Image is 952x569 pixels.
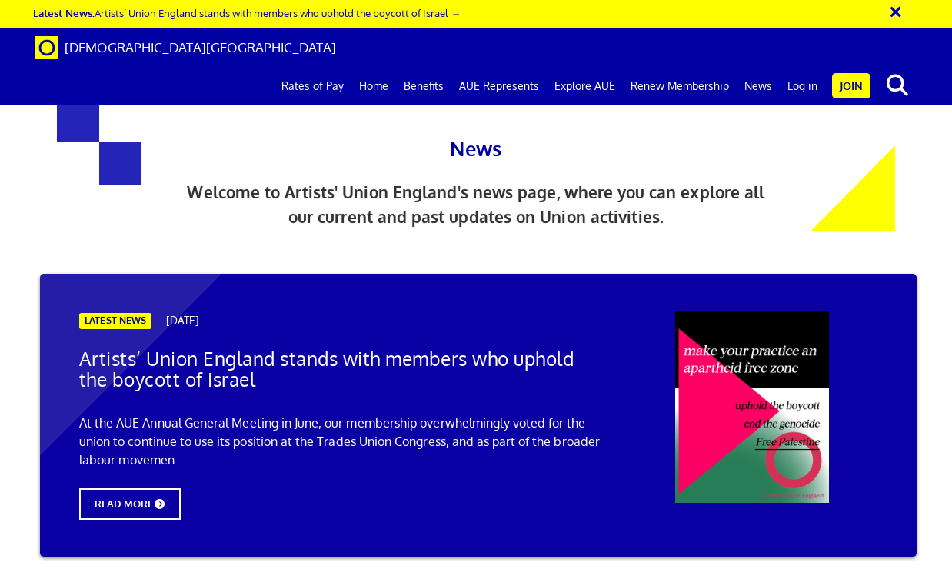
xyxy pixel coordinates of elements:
[79,313,151,329] span: LATEST NEWS
[351,67,396,105] a: Home
[79,349,604,391] h2: Artists’ Union England stands with members who uphold the boycott of Israel
[291,100,661,165] h1: News
[33,6,95,19] strong: Latest News:
[780,67,825,105] a: Log in
[737,67,780,105] a: News
[187,182,764,227] span: Welcome to Artists' Union England's news page, where you can explore all our current and past upd...
[166,314,198,327] span: [DATE]
[79,488,181,520] span: READ MORE
[832,73,870,98] a: Join
[274,67,351,105] a: Rates of Pay
[79,414,604,469] p: At the AUE Annual General Meeting in June, our membership overwhelmingly voted for the union to c...
[65,39,336,55] span: [DEMOGRAPHIC_DATA][GEOGRAPHIC_DATA]
[874,69,920,101] button: search
[623,67,737,105] a: Renew Membership
[396,67,451,105] a: Benefits
[451,67,547,105] a: AUE Represents
[33,6,461,19] a: Latest News:Artists’ Union England stands with members who uphold the boycott of Israel →
[24,28,348,67] a: Brand [DEMOGRAPHIC_DATA][GEOGRAPHIC_DATA]
[547,67,623,105] a: Explore AUE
